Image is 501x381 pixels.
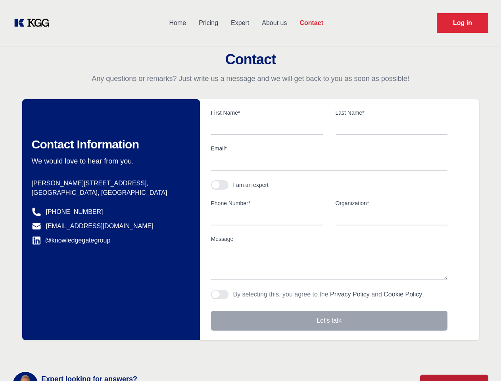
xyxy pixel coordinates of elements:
label: Last Name* [336,109,447,117]
a: About us [255,13,293,33]
label: Message [211,235,447,243]
a: Contact [293,13,330,33]
label: First Name* [211,109,323,117]
h2: Contact [10,52,491,67]
a: Expert [225,13,255,33]
h2: Contact Information [32,137,187,152]
a: Home [163,13,192,33]
label: Email* [211,144,447,152]
a: @knowledgegategroup [32,236,111,245]
iframe: Chat Widget [461,343,501,381]
p: Any questions or remarks? Just write us a message and we will get back to you as soon as possible! [10,74,491,83]
a: [PHONE_NUMBER] [46,207,103,217]
a: Privacy Policy [330,291,370,298]
label: Organization* [336,199,447,207]
label: Phone Number* [211,199,323,207]
p: [PERSON_NAME][STREET_ADDRESS], [32,179,187,188]
a: KOL Knowledge Platform: Talk to Key External Experts (KEE) [13,17,56,29]
a: Request Demo [437,13,488,33]
button: Let's talk [211,311,447,331]
p: We would love to hear from you. [32,156,187,166]
p: By selecting this, you agree to the and . [233,290,424,299]
div: I am an expert [233,181,269,189]
a: Cookie Policy [384,291,422,298]
a: [EMAIL_ADDRESS][DOMAIN_NAME] [46,221,154,231]
p: [GEOGRAPHIC_DATA], [GEOGRAPHIC_DATA] [32,188,187,198]
a: Pricing [192,13,225,33]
